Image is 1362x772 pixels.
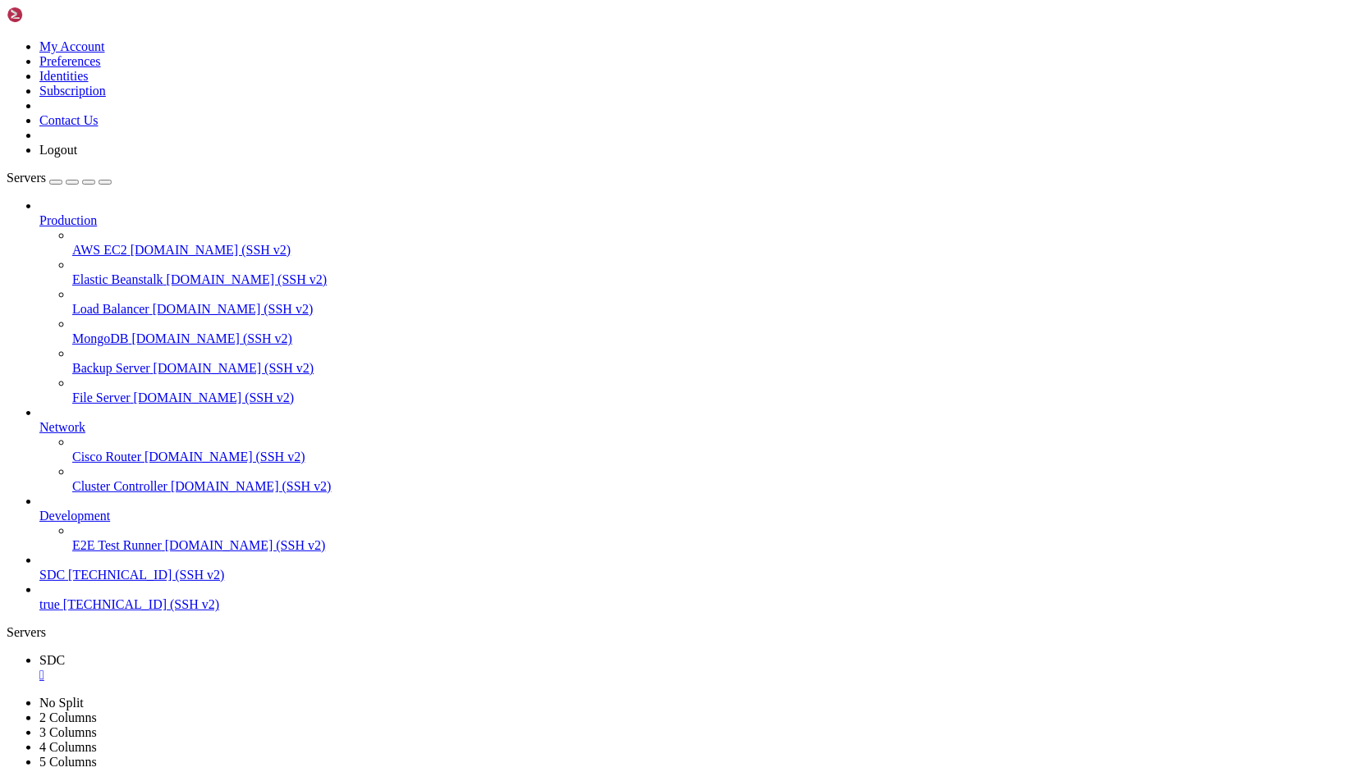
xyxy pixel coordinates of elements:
[39,568,1355,582] a: SDC [TECHNICAL_ID] (SSH v2)
[39,420,85,434] span: Network
[39,653,65,667] span: SDC
[39,653,1355,683] a: SDC
[72,287,1355,317] li: Load Balancer [DOMAIN_NAME] (SSH v2)
[72,243,1355,258] a: AWS EC2 [DOMAIN_NAME] (SSH v2)
[72,479,1355,494] a: Cluster Controller [DOMAIN_NAME] (SSH v2)
[72,302,1355,317] a: Load Balancer [DOMAIN_NAME] (SSH v2)
[72,243,127,257] span: AWS EC2
[39,113,99,127] a: Contact Us
[72,272,163,286] span: Elastic Beanstalk
[39,597,1355,612] a: true [TECHNICAL_ID] (SSH v2)
[131,331,292,345] span: [DOMAIN_NAME] (SSH v2)
[72,331,128,345] span: MongoDB
[39,199,1355,405] li: Production
[154,361,314,375] span: [DOMAIN_NAME] (SSH v2)
[39,213,97,227] span: Production
[72,361,150,375] span: Backup Server
[72,538,162,552] span: E2E Test Runner
[72,435,1355,464] li: Cisco Router [DOMAIN_NAME] (SSH v2)
[72,331,1355,346] a: MongoDB [DOMAIN_NAME] (SSH v2)
[72,523,1355,553] li: E2E Test Runner [DOMAIN_NAME] (SSH v2)
[144,450,305,464] span: [DOMAIN_NAME] (SSH v2)
[39,509,1355,523] a: Development
[39,213,1355,228] a: Production
[39,143,77,157] a: Logout
[72,391,1355,405] a: File Server [DOMAIN_NAME] (SSH v2)
[134,391,295,404] span: [DOMAIN_NAME] (SSH v2)
[165,538,326,552] span: [DOMAIN_NAME] (SSH v2)
[39,509,110,523] span: Development
[39,54,101,68] a: Preferences
[7,7,101,23] img: Shellngn
[68,568,224,582] span: [TECHNICAL_ID] (SSH v2)
[39,39,105,53] a: My Account
[39,740,97,754] a: 4 Columns
[39,84,106,98] a: Subscription
[39,696,84,710] a: No Split
[72,258,1355,287] li: Elastic Beanstalk [DOMAIN_NAME] (SSH v2)
[72,450,141,464] span: Cisco Router
[72,450,1355,464] a: Cisco Router [DOMAIN_NAME] (SSH v2)
[39,69,89,83] a: Identities
[39,420,1355,435] a: Network
[7,171,112,185] a: Servers
[7,7,1149,21] x-row: Connecting [TECHNICAL_ID]...
[167,272,328,286] span: [DOMAIN_NAME] (SSH v2)
[39,597,60,611] span: true
[39,710,97,724] a: 2 Columns
[72,317,1355,346] li: MongoDB [DOMAIN_NAME] (SSH v2)
[39,568,65,582] span: SDC
[7,625,1355,640] div: Servers
[39,405,1355,494] li: Network
[7,171,46,185] span: Servers
[72,272,1355,287] a: Elastic Beanstalk [DOMAIN_NAME] (SSH v2)
[39,725,97,739] a: 3 Columns
[39,668,1355,683] a: 
[72,538,1355,553] a: E2E Test Runner [DOMAIN_NAME] (SSH v2)
[63,597,219,611] span: [TECHNICAL_ID] (SSH v2)
[72,479,167,493] span: Cluster Controller
[153,302,314,316] span: [DOMAIN_NAME] (SSH v2)
[72,391,131,404] span: File Server
[39,553,1355,582] li: SDC [TECHNICAL_ID] (SSH v2)
[7,21,13,34] div: (0, 1)
[72,228,1355,258] li: AWS EC2 [DOMAIN_NAME] (SSH v2)
[72,346,1355,376] li: Backup Server [DOMAIN_NAME] (SSH v2)
[171,479,332,493] span: [DOMAIN_NAME] (SSH v2)
[72,376,1355,405] li: File Server [DOMAIN_NAME] (SSH v2)
[39,755,97,769] a: 5 Columns
[72,302,149,316] span: Load Balancer
[39,582,1355,612] li: true [TECHNICAL_ID] (SSH v2)
[72,361,1355,376] a: Backup Server [DOMAIN_NAME] (SSH v2)
[39,494,1355,553] li: Development
[131,243,291,257] span: [DOMAIN_NAME] (SSH v2)
[72,464,1355,494] li: Cluster Controller [DOMAIN_NAME] (SSH v2)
